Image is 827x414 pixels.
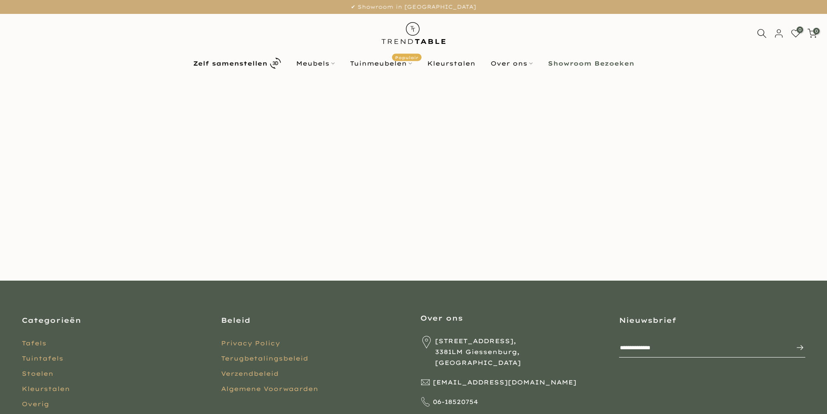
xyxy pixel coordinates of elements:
[221,339,280,347] a: Privacy Policy
[433,397,478,407] span: 06-18520754
[483,58,540,69] a: Over ons
[185,56,288,71] a: Zelf samenstellen
[807,29,817,38] a: 0
[22,339,46,347] a: Tafels
[619,315,805,325] h3: Nieuwsbrief
[22,385,70,393] a: Kleurstalen
[376,14,451,53] img: trend-table
[221,354,308,362] a: Terugbetalingsbeleid
[22,354,63,362] a: Tuintafels
[221,315,407,325] h3: Beleid
[797,26,803,33] span: 0
[22,400,49,408] a: Overig
[221,385,318,393] a: Algemene Voorwaarden
[288,58,342,69] a: Meubels
[342,58,419,69] a: TuinmeubelenPopulair
[548,60,634,66] b: Showroom Bezoeken
[193,60,267,66] b: Zelf samenstellen
[791,29,801,38] a: 0
[392,53,422,61] span: Populair
[540,58,642,69] a: Showroom Bezoeken
[11,2,816,12] p: ✔ Showroom in [GEOGRAPHIC_DATA]
[420,313,606,323] h3: Over ons
[22,370,53,378] a: Stoelen
[22,315,208,325] h3: Categorieën
[787,339,804,356] button: Inschrijven
[435,336,606,369] span: [STREET_ADDRESS], 3381LM Giessenburg, [GEOGRAPHIC_DATA]
[787,342,804,353] span: Inschrijven
[419,58,483,69] a: Kleurstalen
[221,370,279,378] a: Verzendbeleid
[813,28,820,34] span: 0
[433,377,577,388] span: [EMAIL_ADDRESS][DOMAIN_NAME]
